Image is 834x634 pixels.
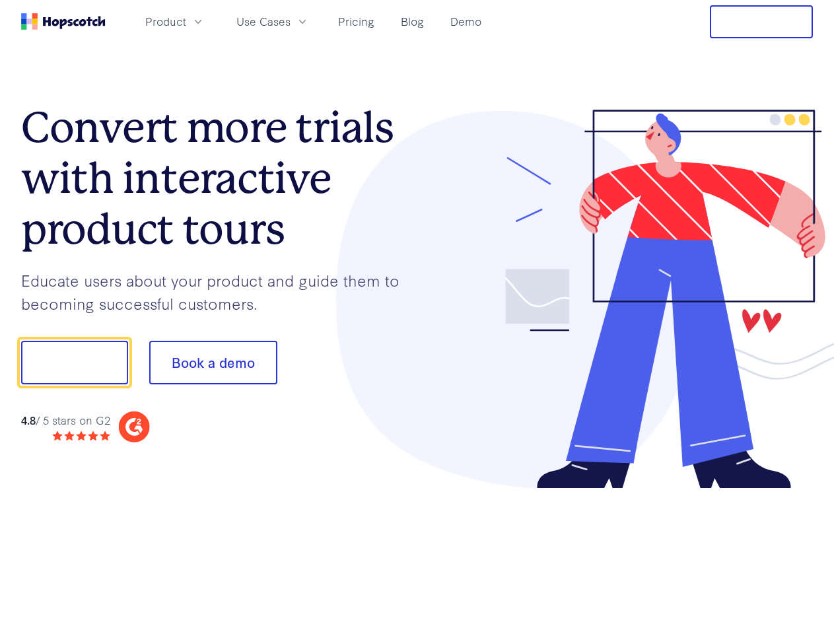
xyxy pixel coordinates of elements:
a: Pricing [333,11,380,32]
button: Free Trial [710,5,813,38]
button: Book a demo [149,341,277,384]
a: Blog [396,11,429,32]
p: Educate users about your product and guide them to becoming successful customers. [21,269,417,314]
button: Use Cases [228,11,317,32]
strong: 4.8 [21,412,36,427]
a: Home [21,13,106,30]
a: Demo [445,11,487,32]
span: Use Cases [236,13,291,30]
span: Product [145,13,186,30]
button: Show me! [21,341,128,384]
h1: Convert more trials with interactive product tours [21,102,417,254]
button: Product [137,11,213,32]
div: / 5 stars on G2 [21,412,110,429]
